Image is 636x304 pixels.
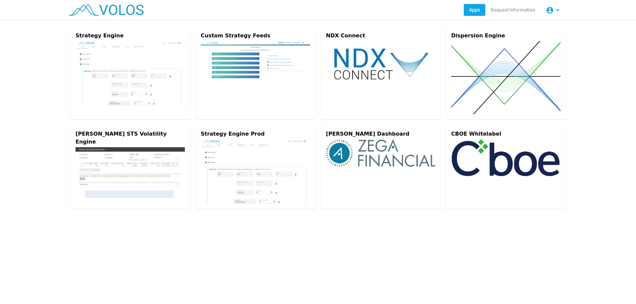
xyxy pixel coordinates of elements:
img: cboe-logo.png [451,139,560,176]
img: custom.png [201,41,310,93]
div: NDX Connect [326,32,435,40]
img: ndx-connect.svg [326,41,435,86]
span: Apps [469,7,480,13]
div: CBOE Whitelabel [451,130,560,138]
img: dispersion.svg [451,41,560,114]
a: Request Information [485,4,541,16]
img: zega-logo.png [326,139,435,167]
div: Dispersion Engine [451,32,560,40]
img: gs-engine.png [76,147,185,198]
a: Apps [464,4,485,16]
mat-icon: arrow_drop_down [554,6,562,14]
div: [PERSON_NAME] STS Volatility Engine [76,130,185,146]
img: strategy-engine.png [76,41,185,106]
div: Strategy Engine [76,32,185,40]
mat-icon: account_circle [546,6,554,14]
div: Custom Strategy Feeds [201,32,310,40]
div: Strategy Engine Prod [201,130,310,138]
div: [PERSON_NAME] Dashboard [326,130,435,138]
img: strategy-engine.png [201,139,310,204]
span: Request Information [491,7,535,13]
